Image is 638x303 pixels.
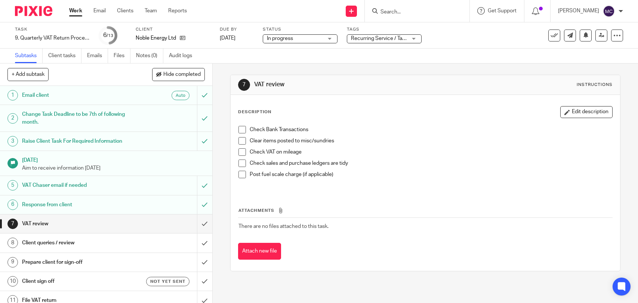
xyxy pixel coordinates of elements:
div: 6 [7,200,18,210]
span: In progress [267,36,293,41]
div: 5 [7,180,18,191]
div: 10 [7,276,18,287]
h1: Client sign off [22,276,134,287]
label: Client [136,27,210,33]
h1: [DATE] [22,155,205,164]
p: Aim to receive information [DATE] [22,164,205,172]
a: Files [114,49,130,63]
a: Email [93,7,106,15]
div: Instructions [577,82,613,88]
div: 2 [7,113,18,124]
a: Team [145,7,157,15]
div: 9. Quarterly VAT Return Process [15,34,90,42]
label: Tags [347,27,422,33]
p: Check VAT on mileage [250,148,612,156]
span: [DATE] [220,35,235,41]
p: Check sales and purchase ledgers are tidy [250,160,612,167]
h1: Prepare client for sign-off [22,257,134,268]
a: Work [69,7,82,15]
input: Search [380,9,447,16]
h1: Email client [22,90,134,101]
h1: VAT review [22,218,134,229]
button: Attach new file [238,243,281,260]
div: 3 [7,136,18,146]
img: svg%3E [603,5,615,17]
a: Client tasks [48,49,81,63]
div: Auto [172,91,189,100]
span: Hide completed [163,72,201,78]
div: 1 [7,90,18,101]
a: Notes (0) [136,49,163,63]
h1: Raise Client Task For Required Information [22,136,134,147]
label: Task [15,27,90,33]
small: /13 [107,34,113,38]
div: 7 [7,219,18,229]
button: Edit description [560,106,613,118]
label: Status [263,27,338,33]
button: + Add subtask [7,68,49,81]
span: Not yet sent [150,278,185,285]
h1: VAT Chaser email if needed [22,180,134,191]
img: Pixie [15,6,52,16]
label: Due by [220,27,253,33]
div: 6 [103,31,113,40]
a: Audit logs [169,49,198,63]
p: Description [238,109,271,115]
p: Noble Energy Ltd [136,34,176,42]
a: Subtasks [15,49,43,63]
a: Clients [117,7,133,15]
span: There are no files attached to this task. [238,224,329,229]
span: Recurring Service / Task + 1 [351,36,416,41]
p: Post fuel scale charge (if applicable) [250,171,612,178]
a: Emails [87,49,108,63]
h1: Client queries / review [22,237,134,248]
span: Attachments [238,208,274,213]
span: Get Support [488,8,517,13]
p: Check Bank Transactions [250,126,612,133]
h1: Response from client [22,199,134,210]
p: Clear items posted to misc/sundries [250,137,612,145]
div: 8 [7,238,18,248]
p: [PERSON_NAME] [558,7,599,15]
div: 7 [238,79,250,91]
h1: Change Task Deadline to be 7th of following month. [22,109,134,128]
button: Hide completed [152,68,205,81]
div: 9 [7,257,18,268]
h1: VAT review [254,81,441,89]
a: Reports [168,7,187,15]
